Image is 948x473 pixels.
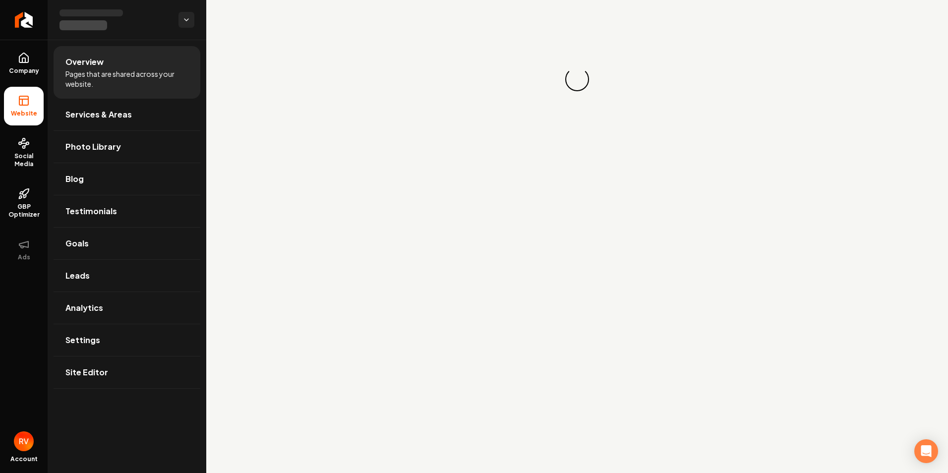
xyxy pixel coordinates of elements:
a: Blog [54,163,200,195]
span: Account [10,455,38,463]
div: Open Intercom Messenger [914,439,938,463]
a: Photo Library [54,131,200,163]
a: GBP Optimizer [4,180,44,227]
img: Randi Vince [14,431,34,451]
span: Pages that are shared across your website. [65,69,188,89]
div: Loading [560,62,594,96]
span: Overview [65,56,104,68]
span: Ads [14,253,34,261]
a: Services & Areas [54,99,200,130]
span: Social Media [4,152,44,168]
span: Leads [65,270,90,282]
a: Leads [54,260,200,292]
a: Site Editor [54,356,200,388]
img: Rebolt Logo [15,12,33,28]
span: Blog [65,173,84,185]
span: Settings [65,334,100,346]
button: Ads [4,231,44,269]
span: Photo Library [65,141,121,153]
span: GBP Optimizer [4,203,44,219]
span: Testimonials [65,205,117,217]
span: Services & Areas [65,109,132,120]
span: Analytics [65,302,103,314]
a: Social Media [4,129,44,176]
span: Site Editor [65,366,108,378]
span: Website [7,110,41,118]
span: Goals [65,237,89,249]
a: Company [4,44,44,83]
a: Analytics [54,292,200,324]
a: Goals [54,228,200,259]
a: Testimonials [54,195,200,227]
a: Settings [54,324,200,356]
button: Open user button [14,431,34,451]
span: Company [5,67,43,75]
